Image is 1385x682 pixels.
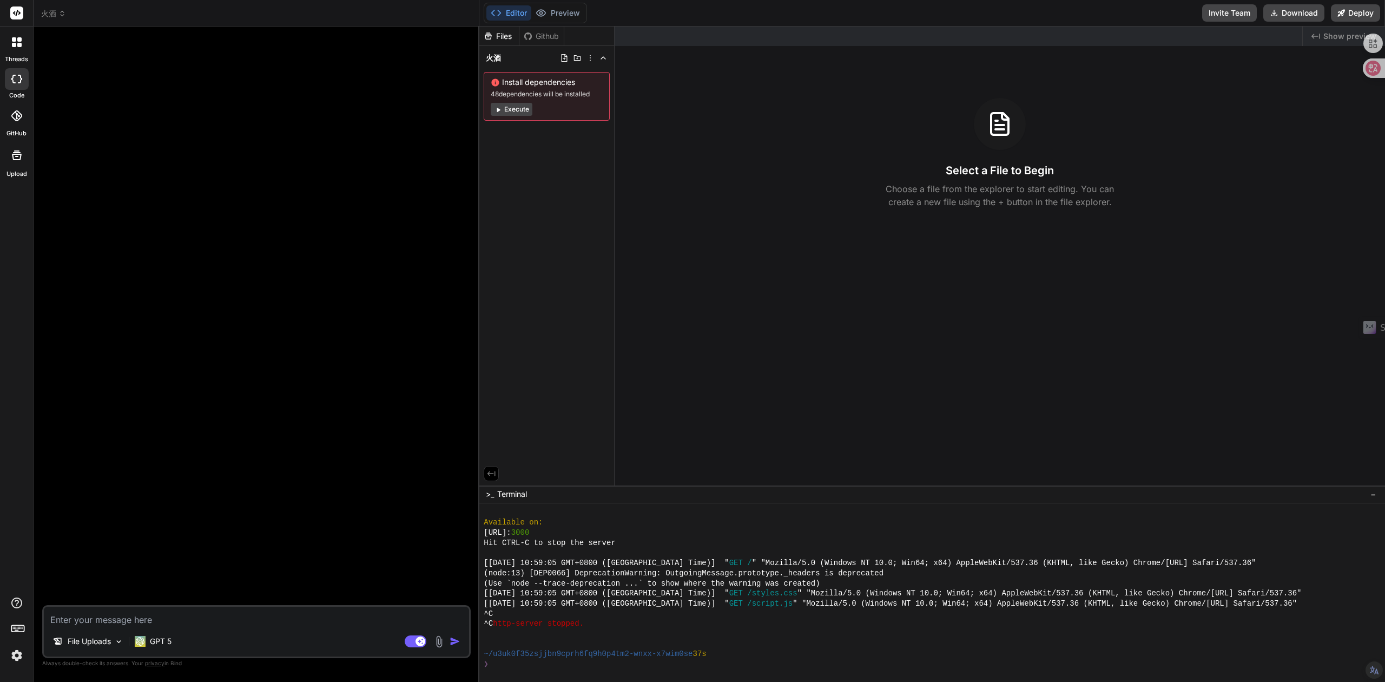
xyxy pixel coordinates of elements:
span: Terminal [497,489,527,500]
span: 48 dependencies will be installed [491,90,603,99]
p: Always double-check its answers. Your in Bind [42,658,471,668]
button: Deploy [1331,4,1380,22]
img: attachment [433,635,445,648]
span: ~/u3uk0f35zsjjbn9cprh6fq9h0p4tm2-wnxx-x7wim0se [484,649,692,659]
img: GPT 5 [135,636,146,647]
span: [[DATE] 10:59:05 GMT+0800 ([GEOGRAPHIC_DATA] Time)] " [484,588,729,599]
span: " "Mozilla/5.0 (Windows NT 10.0; Win64; x64) AppleWebKit/537.36 (KHTML, like Gecko) Chrome/[URL] ... [797,588,1302,599]
span: ^C [484,619,493,629]
button: Editor [486,5,531,21]
span: [[DATE] 10:59:05 GMT+0800 ([GEOGRAPHIC_DATA] Time)] " [484,599,729,609]
span: Hit CTRL-C to stop the server [484,538,615,548]
div: Github [519,31,564,42]
span: 3000 [511,528,530,538]
span: http-server stopped. [493,619,584,629]
h3: Select a File to Begin [946,163,1054,178]
span: ❯ [484,659,489,670]
span: " "Mozilla/5.0 (Windows NT 10.0; Win64; x64) AppleWebKit/537.36 (KHTML, like Gecko) Chrome/[URL] ... [752,558,1256,568]
p: GPT 5 [150,636,172,647]
div: Files [479,31,519,42]
span: privacy [145,660,164,666]
span: GET [729,558,743,568]
label: code [9,91,24,100]
img: settings [8,646,26,665]
span: / [747,558,751,568]
span: ^C [484,609,493,619]
p: File Uploads [68,636,111,647]
span: (Use `node --trace-deprecation ...` to show where the warning was created) [484,579,820,589]
label: Upload [6,169,27,179]
span: /styles.css [747,588,797,599]
span: − [1370,489,1376,500]
span: (node:13) [DEP0066] DeprecationWarning: OutgoingMessage.prototype._headers is deprecated [484,568,883,579]
img: Pick Models [114,637,123,646]
p: Choose a file from the explorer to start editing. You can create a new file using the + button in... [879,182,1121,208]
span: Available on: [484,517,543,528]
span: 37s [693,649,707,659]
button: Download [1263,4,1324,22]
span: >_ [486,489,494,500]
span: GET [729,588,743,599]
span: [[DATE] 10:59:05 GMT+0800 ([GEOGRAPHIC_DATA] Time)] " [484,558,729,568]
button: − [1368,486,1379,503]
label: threads [5,55,28,64]
span: Show preview [1323,31,1376,42]
label: GitHub [6,129,27,138]
span: Install dependencies [491,77,603,88]
span: " "Mozilla/5.0 (Windows NT 10.0; Win64; x64) AppleWebKit/537.36 (KHTML, like Gecko) Chrome/[URL] ... [793,599,1297,609]
img: icon [450,636,460,647]
span: GET [729,599,743,609]
button: Execute [491,103,532,116]
span: 火酒 [486,53,501,63]
span: 火酒 [41,8,66,19]
button: Preview [531,5,584,21]
span: [URL]: [484,528,511,538]
span: /script.js [747,599,793,609]
button: Invite Team [1202,4,1257,22]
